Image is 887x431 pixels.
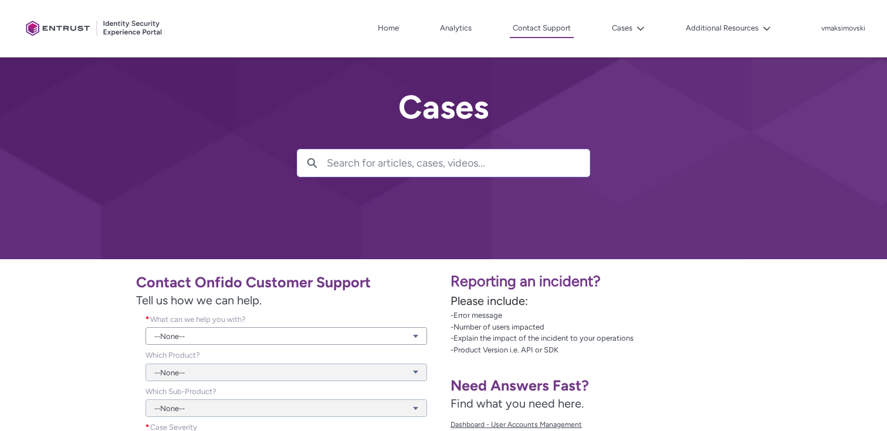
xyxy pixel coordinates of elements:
[451,419,751,430] span: Dashboard - User Accounts Management
[297,89,590,125] h2: Cases
[821,22,866,33] button: User Profile vmaksimovski
[451,376,751,395] h1: Need Answers Fast?
[145,351,200,359] span: Which Product?
[150,315,246,324] span: What can we help you with?
[136,273,436,291] h1: Contact Onfido Customer Support
[451,292,880,310] p: Please include:
[437,19,475,37] a: Analytics, opens in new tab
[510,19,574,38] a: Contact Support
[375,19,402,37] a: Home
[136,291,436,309] span: Tell us how we can help.
[683,19,774,37] button: Additional Resources
[609,19,648,37] button: Cases
[821,25,865,33] p: vmaksimovski
[145,314,150,325] span: required
[451,270,880,293] p: Reporting an incident?
[145,387,216,396] span: Which Sub-Product?
[451,396,584,410] span: Find what you need here.
[327,150,590,177] input: Search for articles, cases, videos...
[145,327,427,345] a: --None--
[297,150,327,177] button: Search
[451,310,880,355] p: -Error message -Number of users impacted -Explain the impact of the incident to your operations -...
